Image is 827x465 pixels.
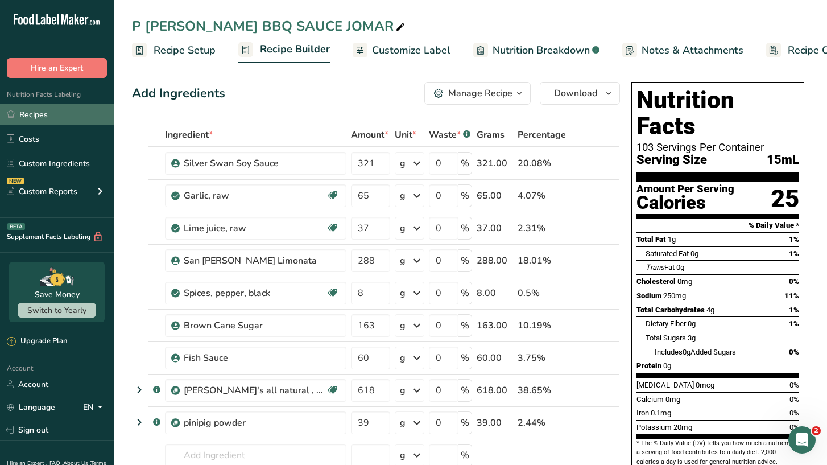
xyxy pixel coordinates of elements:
[636,235,666,244] span: Total Fat
[429,128,470,142] div: Waste
[7,336,67,347] div: Upgrade Plan
[668,235,676,244] span: 1g
[771,184,799,214] div: 25
[400,254,406,268] div: g
[642,43,743,58] span: Notes & Attachments
[27,305,86,316] span: Switch to Yearly
[673,423,692,431] span: 20mg
[372,43,450,58] span: Customize Label
[636,306,705,314] span: Total Carbohydrates
[789,348,799,356] span: 0%
[448,87,512,100] div: Manage Recipe
[789,395,799,404] span: 0%
[636,195,734,211] div: Calories
[477,416,513,430] div: 39.00
[706,306,714,314] span: 4g
[493,43,590,58] span: Nutrition Breakdown
[400,351,406,365] div: g
[690,249,698,258] span: 0g
[788,426,816,454] iframe: Intercom live chat
[351,128,388,142] span: Amount
[784,291,799,300] span: 11%
[789,249,799,258] span: 1%
[395,128,416,142] span: Unit
[424,82,531,105] button: Manage Recipe
[477,189,513,203] div: 65.00
[400,416,406,430] div: g
[518,319,566,332] div: 10.19%
[7,58,107,78] button: Hire an Expert
[646,249,689,258] span: Saturated Fat
[477,254,513,268] div: 288.00
[646,263,675,271] span: Fat
[789,381,799,389] span: 0%
[184,416,326,430] div: pinipig powder
[518,189,566,203] div: 4.07%
[636,277,676,286] span: Cholesterol
[636,395,664,404] span: Calcium
[132,84,225,103] div: Add Ingredients
[663,291,686,300] span: 250mg
[789,423,799,431] span: 0%
[518,221,566,235] div: 2.31%
[789,306,799,314] span: 1%
[554,87,597,100] span: Download
[400,384,406,397] div: g
[636,87,799,139] h1: Nutrition Facts
[477,319,513,332] div: 163.00
[676,263,684,271] span: 0g
[18,303,96,318] button: Switch to Yearly
[473,38,599,63] a: Nutrition Breakdown
[540,82,620,105] button: Download
[622,38,743,63] a: Notes & Attachments
[646,319,686,328] span: Dietary Fiber
[518,384,566,397] div: 38.65%
[184,189,326,203] div: Garlic, raw
[688,319,696,328] span: 0g
[184,319,326,332] div: Brown Cane Sugar
[132,38,216,63] a: Recipe Setup
[636,219,799,232] section: % Daily Value *
[636,153,707,167] span: Serving Size
[683,348,690,356] span: 0g
[171,386,180,395] img: Sub Recipe
[154,43,216,58] span: Recipe Setup
[636,361,661,370] span: Protein
[171,419,180,427] img: Sub Recipe
[636,142,799,153] div: 103 Servings Per Container
[789,319,799,328] span: 1%
[696,381,714,389] span: 0mcg
[518,157,566,170] div: 20.08%
[400,319,406,332] div: g
[636,409,649,417] span: Iron
[83,400,107,414] div: EN
[665,395,680,404] span: 0mg
[400,157,406,170] div: g
[7,223,25,230] div: BETA
[165,128,213,142] span: Ingredient
[7,178,24,184] div: NEW
[688,334,696,342] span: 3g
[7,186,77,197] div: Custom Reports
[651,409,671,417] span: 0.1mg
[184,221,326,235] div: Lime juice, raw
[636,423,672,431] span: Potassium
[636,291,661,300] span: Sodium
[636,184,734,195] div: Amount Per Serving
[184,351,326,365] div: Fish Sauce
[518,254,566,268] div: 18.01%
[400,189,406,203] div: g
[789,277,799,286] span: 0%
[518,351,566,365] div: 3.75%
[132,16,407,36] div: P [PERSON_NAME] BBQ SAUCE JOMAR
[400,286,406,300] div: g
[477,286,513,300] div: 8.00
[35,289,80,301] div: Save Money
[353,38,450,63] a: Customize Label
[477,384,513,397] div: 618.00
[663,361,671,370] span: 0g
[789,235,799,244] span: 1%
[7,397,55,417] a: Language
[767,153,799,167] span: 15mL
[184,254,326,268] div: San [PERSON_NAME] Limonata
